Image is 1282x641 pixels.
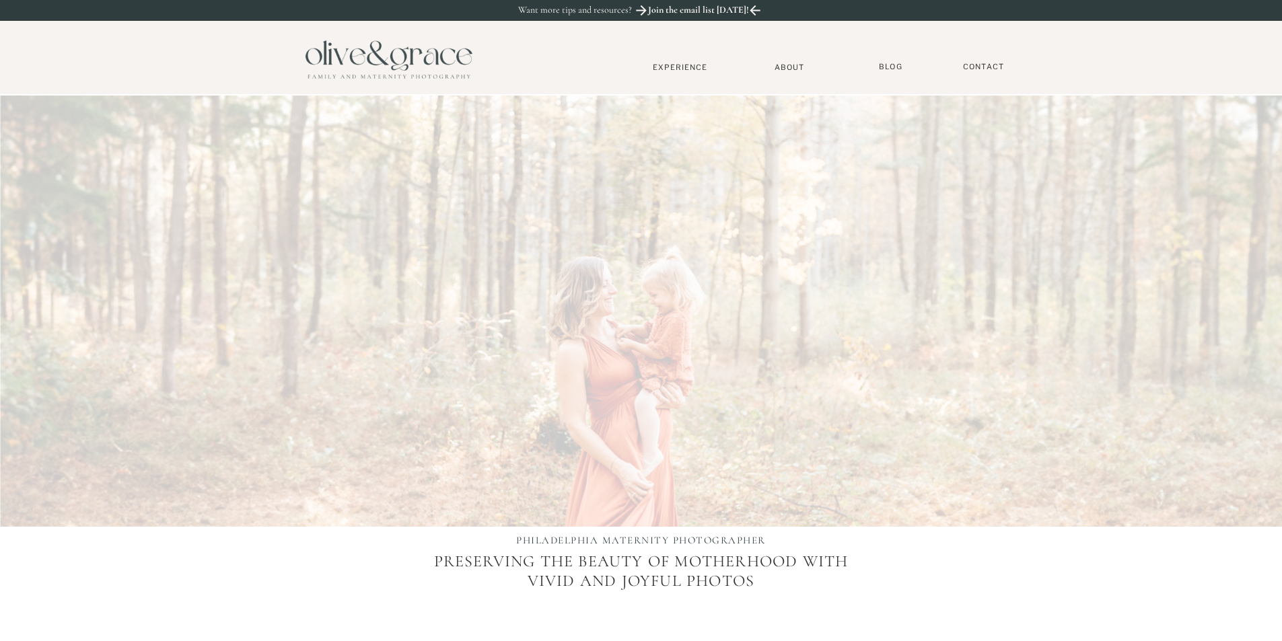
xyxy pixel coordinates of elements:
[425,552,857,636] p: Preserving the beauty of Motherhood with vivid and joyful photos
[874,62,908,72] a: BLOG
[647,5,750,20] a: Join the email list [DATE]!
[636,63,725,72] a: Experience
[518,5,661,16] p: Want more tips and resources?
[769,63,810,71] a: About
[464,534,818,549] h1: PHILADELPHIA MATERNITY PHOTOGRAPHER
[957,62,1011,72] a: Contact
